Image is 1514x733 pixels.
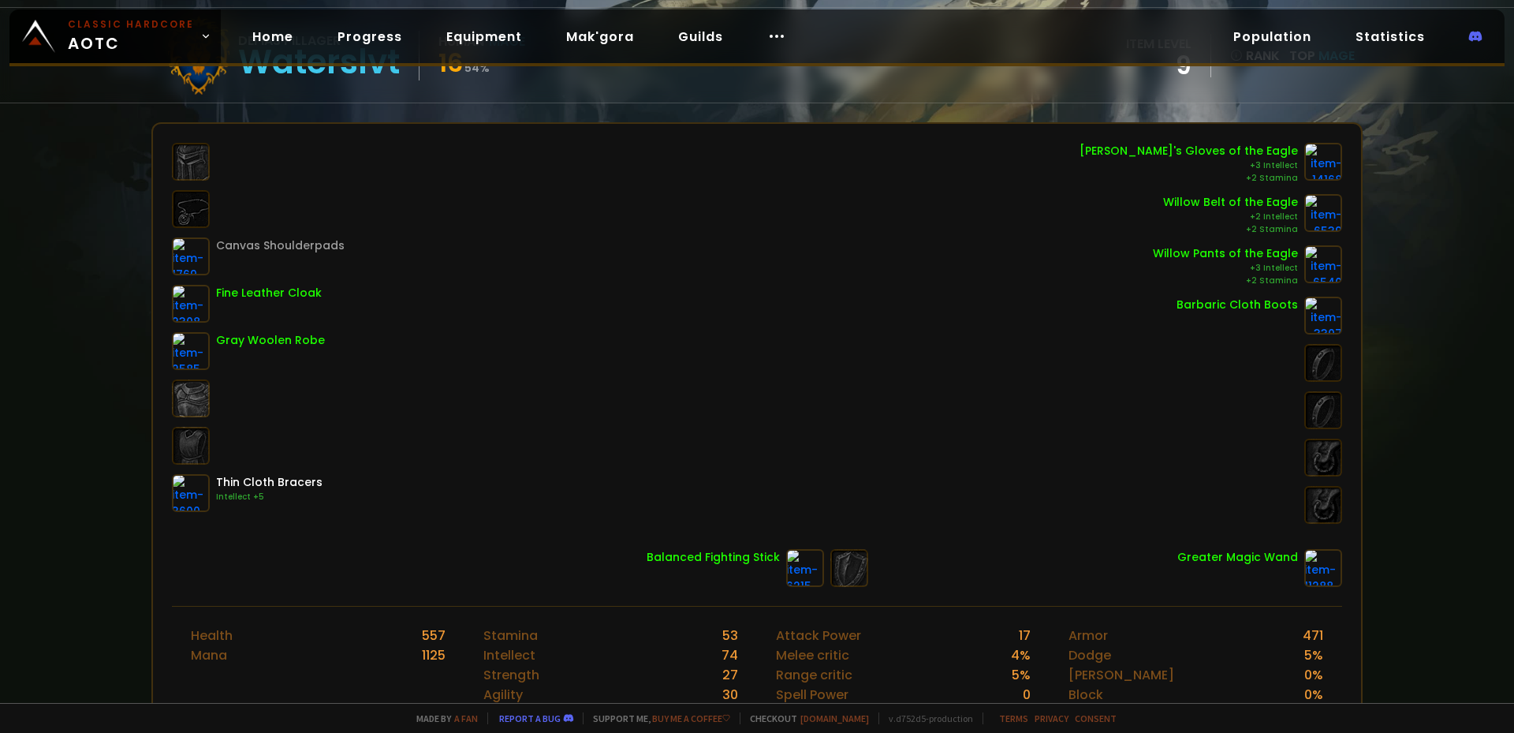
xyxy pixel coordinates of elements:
[1019,626,1031,645] div: 17
[1153,245,1298,262] div: Willow Pants of the Eagle
[722,685,738,705] div: 30
[1023,685,1031,705] div: 0
[422,626,446,645] div: 557
[216,285,322,301] div: Fine Leather Cloak
[652,712,730,724] a: Buy me a coffee
[1068,685,1103,705] div: Block
[722,645,738,665] div: 74
[776,626,861,645] div: Attack Power
[1068,645,1111,665] div: Dodge
[483,626,538,645] div: Stamina
[1304,245,1342,283] img: item-6540
[68,17,194,55] span: AOTC
[554,21,647,53] a: Mak'gora
[216,332,325,349] div: Gray Woolen Robe
[172,474,210,512] img: item-3600
[434,21,535,53] a: Equipment
[9,9,221,63] a: Classic HardcoreAOTC
[216,237,345,254] div: Canvas Shoulderpads
[191,645,227,665] div: Mana
[583,712,730,724] span: Support me,
[1163,211,1298,223] div: +2 Intellect
[1343,21,1438,53] a: Statistics
[172,332,210,370] img: item-2585
[407,712,478,724] span: Made by
[776,685,848,705] div: Spell Power
[1177,549,1298,566] div: Greater Magic Wand
[172,285,210,323] img: item-2308
[878,712,973,724] span: v. d752d5 - production
[1304,645,1323,665] div: 5 %
[1080,172,1298,185] div: +2 Stamina
[1304,194,1342,232] img: item-6539
[216,474,323,491] div: Thin Cloth Bracers
[786,549,824,587] img: item-6215
[1163,194,1298,211] div: Willow Belt of the Eagle
[483,685,523,705] div: Agility
[740,712,869,724] span: Checkout
[1012,665,1031,685] div: 5 %
[325,21,415,53] a: Progress
[240,21,306,53] a: Home
[1221,21,1324,53] a: Population
[999,712,1028,724] a: Terms
[1177,297,1298,313] div: Barbaric Cloth Boots
[1153,275,1298,287] div: +2 Stamina
[1068,626,1108,645] div: Armor
[776,645,849,665] div: Melee critic
[1303,626,1323,645] div: 471
[1163,223,1298,236] div: +2 Stamina
[722,626,738,645] div: 53
[722,665,738,685] div: 27
[464,60,490,76] small: 54 %
[1035,712,1068,724] a: Privacy
[422,645,446,665] div: 1125
[1153,262,1298,275] div: +3 Intellect
[483,645,535,665] div: Intellect
[216,491,323,503] div: Intellect +5
[776,665,852,685] div: Range critic
[1080,159,1298,172] div: +3 Intellect
[483,665,539,685] div: Strength
[454,712,478,724] a: a fan
[1068,665,1174,685] div: [PERSON_NAME]
[499,712,561,724] a: Report a bug
[1304,297,1342,335] img: item-3307
[1304,665,1323,685] div: 0 %
[1011,645,1031,665] div: 4 %
[191,626,233,645] div: Health
[1075,712,1117,724] a: Consent
[800,712,869,724] a: [DOMAIN_NAME]
[238,50,400,74] div: Waterslvt
[1304,549,1342,587] img: item-11288
[666,21,736,53] a: Guilds
[1304,143,1342,181] img: item-14168
[68,17,194,32] small: Classic Hardcore
[1304,685,1323,705] div: 0 %
[647,549,780,566] div: Balanced Fighting Stick
[172,237,210,275] img: item-1769
[1080,143,1298,159] div: [PERSON_NAME]'s Gloves of the Eagle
